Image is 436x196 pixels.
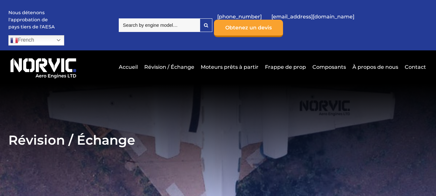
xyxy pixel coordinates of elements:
img: fr [10,36,18,44]
a: Révision / Échange [143,59,196,75]
a: French [8,35,64,46]
a: Contact [403,59,426,75]
a: Moteurs prêts à partir [199,59,260,75]
a: Obtenez un devis [214,20,283,37]
a: Composants [311,59,348,75]
a: [EMAIL_ADDRESS][DOMAIN_NAME] [268,9,358,25]
a: À propos de nous [351,59,400,75]
img: Logo de Norvic Aero Engines [8,55,78,79]
a: Frappe de prop [263,59,308,75]
input: Search by engine model… [119,18,200,32]
a: Accueil [117,59,139,75]
p: Nous détenons l'approbation de pays tiers de l'AESA [8,9,57,30]
h2: Révision / Échange [8,132,428,148]
a: [PHONE_NUMBER] [214,9,265,25]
